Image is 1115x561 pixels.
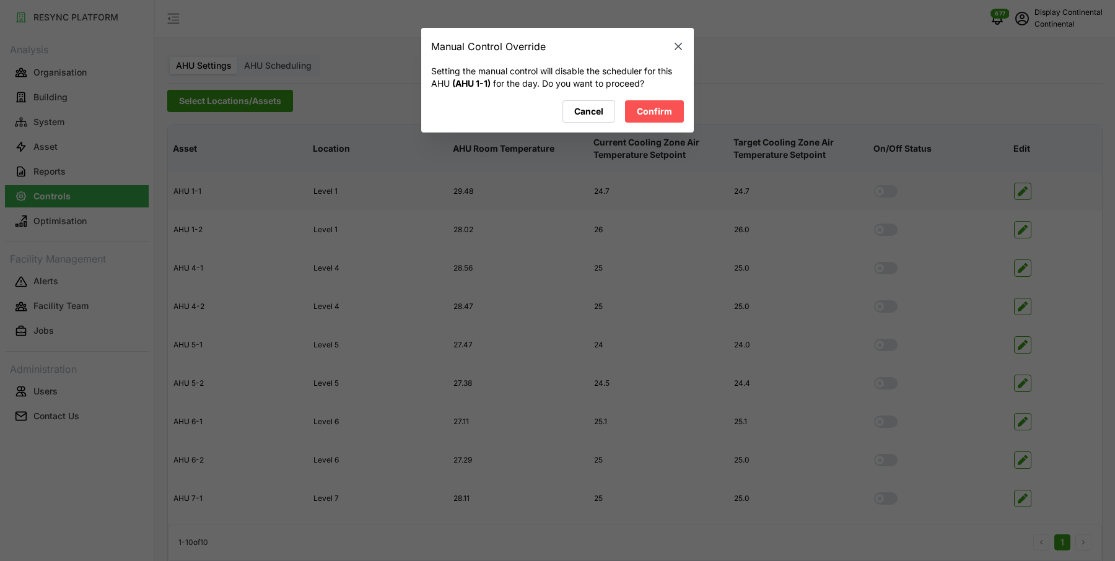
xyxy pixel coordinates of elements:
h2: Manual Control Override [431,41,546,51]
span: Confirm [637,101,672,122]
span: ( AHU 1-1 ) [452,79,491,89]
button: Cancel [562,100,615,123]
span: Cancel [574,101,603,122]
p: Setting the manual control will disable the scheduler for this AHU for the day. Do you want to pr... [431,65,684,90]
button: Confirm [625,100,684,123]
